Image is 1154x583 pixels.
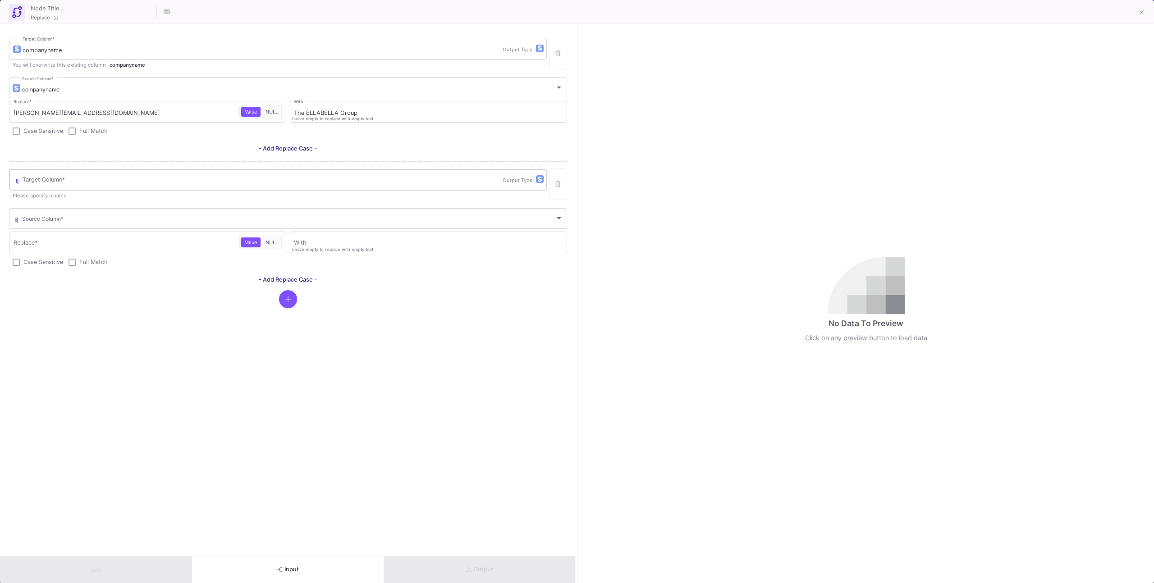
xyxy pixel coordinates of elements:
[158,3,176,21] button: Hotkeys List
[110,62,145,68] span: companyname
[241,107,261,117] button: Value
[28,2,155,14] input: Node Title...
[828,257,905,314] img: no-data.svg
[277,566,299,573] span: Input
[259,276,317,283] span: - Add Replace Case -
[264,107,280,117] button: NULL
[241,237,261,247] button: Value
[252,142,324,155] button: - Add Replace Case -
[503,177,533,183] div: Output Type
[192,556,384,583] button: Input
[292,116,373,122] mat-hint: Leave empty to replace with empty text
[14,179,20,185] img: columns.svg
[9,192,547,199] p: Please specify a name
[829,318,903,329] div: No Data To Preview
[11,6,23,18] img: replace-ui.svg
[9,61,547,68] p: You will overwrite this existing column -
[22,86,60,93] span: companyname
[23,128,63,134] span: Case Sensitive
[264,239,280,246] span: NULL
[259,145,317,152] span: - Add Replace Case -
[79,128,108,134] span: Full Match
[31,14,50,21] span: Replace
[264,237,280,247] button: NULL
[264,109,280,115] span: NULL
[292,247,373,252] mat-hint: Leave empty to replace with empty text
[243,239,259,246] span: Value
[252,273,324,287] button: - Add Replace Case -
[503,46,533,53] div: Output Type
[805,333,927,343] div: Click on any preview button to load data
[79,259,108,265] span: Full Match
[23,259,63,265] span: Case Sensitive
[13,218,20,223] img: columns.svg
[243,109,259,115] span: Value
